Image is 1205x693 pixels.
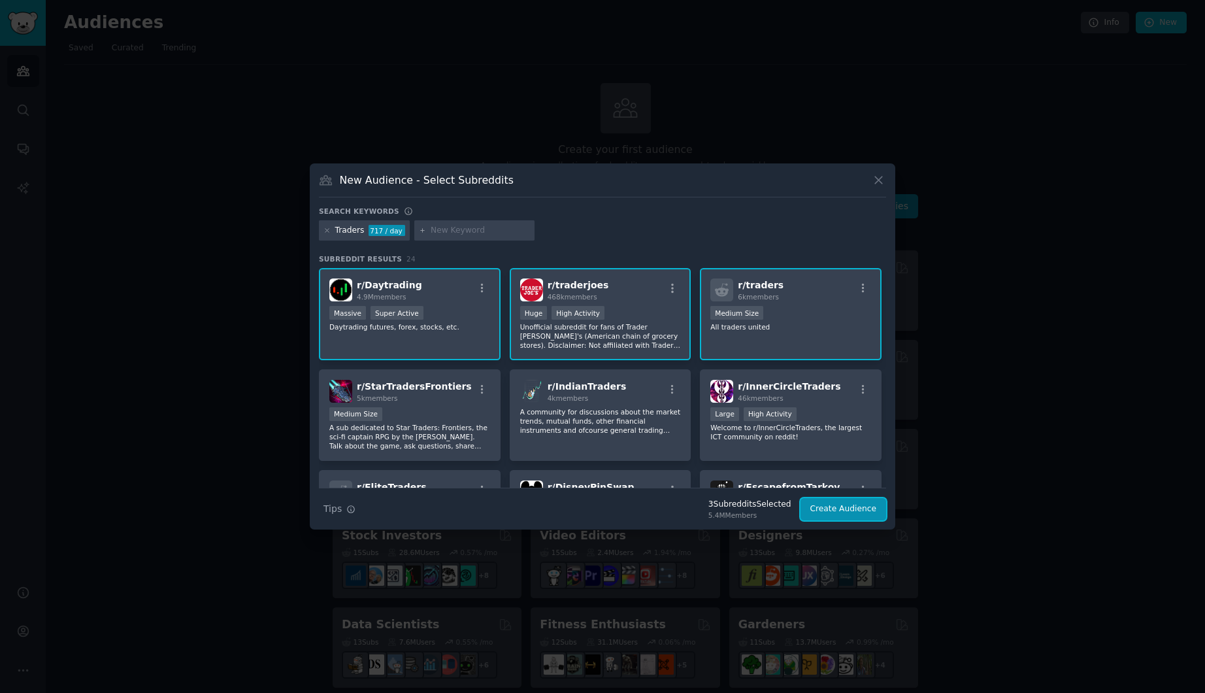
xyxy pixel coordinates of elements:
[738,381,840,392] span: r/ InnerCircleTraders
[548,482,635,492] span: r/ DisneyPinSwap
[548,381,627,392] span: r/ IndianTraders
[520,407,681,435] p: A community for discussions about the market trends, mutual funds, other financial instruments an...
[738,482,840,492] span: r/ EscapefromTarkov
[335,225,365,237] div: Traders
[710,423,871,441] p: Welcome to r/InnerCircleTraders, the largest ICT community on reddit!
[710,481,733,503] img: EscapefromTarkov
[319,207,399,216] h3: Search keywords
[520,481,543,503] img: DisneyPinSwap
[744,407,797,421] div: High Activity
[357,394,398,402] span: 5k members
[371,306,423,320] div: Super Active
[369,225,405,237] div: 717 / day
[431,225,530,237] input: New Keyword
[520,322,681,350] p: Unofficial subreddit for fans of Trader [PERSON_NAME]'s (American chain of grocery stores). Discl...
[738,280,784,290] span: r/ traders
[323,502,342,516] span: Tips
[801,498,887,520] button: Create Audience
[357,482,427,492] span: r/ EliteTraders
[329,279,352,301] img: Daytrading
[708,499,791,511] div: 3 Subreddit s Selected
[319,498,360,520] button: Tips
[710,322,871,331] p: All traders united
[708,511,791,520] div: 5.4M Members
[329,423,490,450] p: A sub dedicated to Star Traders: Frontiers, the sci-fi captain RPG by the [PERSON_NAME]. Talk abo...
[520,279,543,301] img: traderjoes
[357,280,422,290] span: r/ Daytrading
[340,173,514,187] h3: New Audience - Select Subreddits
[548,293,597,301] span: 468k members
[520,306,548,320] div: Huge
[319,254,402,263] span: Subreddit Results
[329,380,352,403] img: StarTradersFrontiers
[738,293,779,301] span: 6k members
[710,380,733,403] img: InnerCircleTraders
[406,255,416,263] span: 24
[710,306,763,320] div: Medium Size
[552,306,604,320] div: High Activity
[329,322,490,331] p: Daytrading futures, forex, stocks, etc.
[710,407,739,421] div: Large
[357,381,472,392] span: r/ StarTradersFrontiers
[329,407,382,421] div: Medium Size
[357,293,406,301] span: 4.9M members
[548,280,609,290] span: r/ traderjoes
[738,394,783,402] span: 46k members
[548,394,589,402] span: 4k members
[329,306,366,320] div: Massive
[520,380,543,403] img: IndianTraders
